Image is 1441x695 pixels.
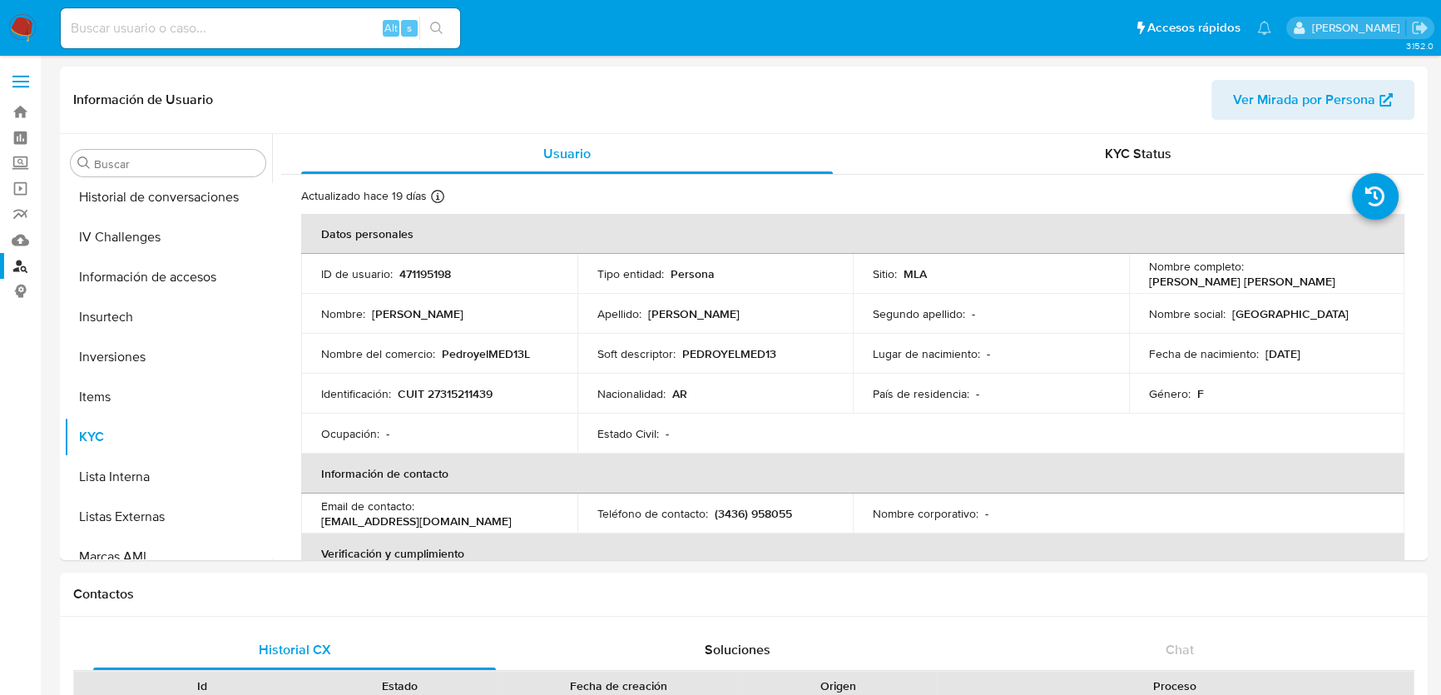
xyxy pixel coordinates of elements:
button: Lista Interna [64,457,272,497]
span: Ver Mirada por Persona [1233,80,1375,120]
p: Ocupación : [321,426,379,441]
p: Género : [1149,386,1191,401]
p: Apellido : [597,306,641,321]
th: Verificación y cumplimiento [301,534,1404,573]
p: [PERSON_NAME] [648,306,740,321]
p: País de residencia : [873,386,969,401]
p: Nacionalidad : [597,386,666,401]
p: [DATE] [1265,346,1300,361]
span: Historial CX [258,640,330,659]
p: [PERSON_NAME] [372,306,463,321]
div: Proceso [948,678,1402,694]
h1: Información de Usuario [73,92,213,108]
input: Buscar [94,156,259,171]
button: Listas Externas [64,497,272,537]
p: F [1197,386,1204,401]
p: Persona [671,266,715,281]
p: alejandra.barbieri@mercadolibre.com [1311,20,1405,36]
p: PedroyelMED13L [442,346,530,361]
p: CUIT 27315211439 [398,386,493,401]
button: Información de accesos [64,257,272,297]
span: Accesos rápidos [1147,19,1240,37]
p: MLA [904,266,927,281]
p: - [985,506,988,521]
div: Origen [750,678,924,694]
p: Tipo entidad : [597,266,664,281]
div: Estado [312,678,486,694]
th: Datos personales [301,214,1404,254]
button: Marcas AML [64,537,272,577]
button: Ver Mirada por Persona [1211,80,1414,120]
span: Usuario [543,144,591,163]
span: s [407,20,412,36]
button: search-icon [419,17,453,40]
p: AR [672,386,687,401]
p: [EMAIL_ADDRESS][DOMAIN_NAME] [321,514,512,529]
span: Soluciones [704,640,770,659]
p: Nombre completo : [1149,259,1244,274]
p: Segundo apellido : [873,306,965,321]
div: Id [115,678,289,694]
p: - [976,386,979,401]
p: Estado Civil : [597,426,659,441]
p: Lugar de nacimiento : [873,346,980,361]
p: (3436) 958055 [715,506,792,521]
button: Buscar [77,156,91,170]
a: Salir [1411,19,1429,37]
p: Nombre : [321,306,365,321]
p: Nombre social : [1149,306,1226,321]
p: ID de usuario : [321,266,393,281]
p: Actualizado hace 19 días [301,188,427,204]
p: Email de contacto : [321,499,414,514]
input: Buscar usuario o caso... [61,17,460,39]
p: Fecha de nacimiento : [1149,346,1259,361]
h1: Contactos [73,586,1414,603]
span: Alt [384,20,398,36]
p: Sitio : [873,266,897,281]
p: Soft descriptor : [597,346,676,361]
button: Historial de conversaciones [64,177,272,217]
p: - [666,426,669,441]
span: KYC Status [1105,144,1171,163]
p: PEDROYELMED13 [682,346,776,361]
p: [GEOGRAPHIC_DATA] [1232,306,1349,321]
button: Inversiones [64,337,272,377]
p: Identificación : [321,386,391,401]
p: 471195198 [399,266,451,281]
button: KYC [64,417,272,457]
p: Nombre del comercio : [321,346,435,361]
span: Chat [1166,640,1194,659]
p: - [987,346,990,361]
p: [PERSON_NAME] [PERSON_NAME] [1149,274,1335,289]
p: Nombre corporativo : [873,506,978,521]
button: Insurtech [64,297,272,337]
p: - [972,306,975,321]
button: Items [64,377,272,417]
div: Fecha de creación [510,678,728,694]
a: Notificaciones [1257,21,1271,35]
th: Información de contacto [301,454,1404,494]
p: Teléfono de contacto : [597,506,708,521]
button: IV Challenges [64,217,272,257]
p: - [386,426,389,441]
